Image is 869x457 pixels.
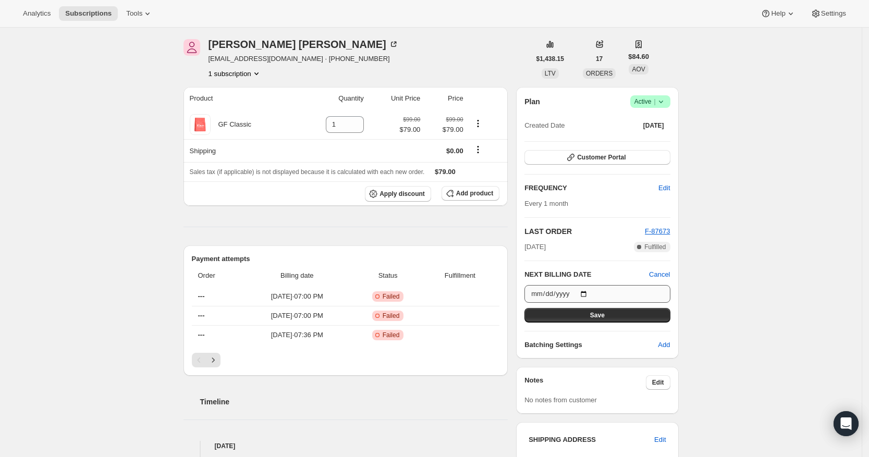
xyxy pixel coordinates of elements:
button: Settings [804,6,852,21]
h3: SHIPPING ADDRESS [529,435,654,445]
span: [DATE] [643,121,664,130]
button: Customer Portal [524,150,670,165]
span: ORDERS [586,70,613,77]
th: Unit Price [367,87,424,110]
span: Save [590,311,605,319]
span: Active [634,96,666,107]
span: Failed [383,292,400,301]
span: Edit [652,378,664,387]
h2: FREQUENCY [524,183,658,193]
button: F-87673 [645,226,670,237]
span: Add product [456,189,493,197]
th: Shipping [183,139,297,162]
th: Product [183,87,297,110]
span: Failed [383,312,400,320]
button: Subscriptions [59,6,118,21]
h2: LAST ORDER [524,226,645,237]
h3: Notes [524,375,646,390]
button: $1,438.15 [530,52,570,66]
div: [PERSON_NAME] [PERSON_NAME] [209,39,399,50]
span: Customer Portal [577,153,626,162]
button: Product actions [470,118,486,129]
span: AOV [632,66,645,73]
button: Shipping actions [470,144,486,155]
button: Product actions [209,68,262,79]
span: Add [658,340,670,350]
span: [DATE] · 07:00 PM [245,311,349,321]
span: Every 1 month [524,200,568,207]
button: Analytics [17,6,57,21]
span: LTV [545,70,556,77]
span: --- [198,331,205,339]
span: Fulfillment [427,270,494,281]
span: --- [198,292,205,300]
small: $99.00 [403,116,420,122]
a: F-87673 [645,227,670,235]
span: Failed [383,331,400,339]
nav: Pagination [192,353,500,367]
button: Add product [442,186,499,201]
th: Price [423,87,466,110]
button: Add [652,337,676,353]
span: [DATE] [524,242,546,252]
span: No notes from customer [524,396,597,404]
span: [DATE] · 07:00 PM [245,291,349,302]
button: Tools [120,6,159,21]
span: Edit [654,435,666,445]
span: 17 [596,55,603,63]
button: Help [754,6,802,21]
h2: Plan [524,96,540,107]
span: Settings [821,9,846,18]
div: Open Intercom Messenger [834,411,859,436]
span: Subscriptions [65,9,112,18]
h2: NEXT BILLING DATE [524,269,649,280]
span: $84.60 [628,52,649,62]
span: $1,438.15 [536,55,564,63]
button: Next [206,353,221,367]
span: [DATE] · 07:36 PM [245,330,349,340]
span: Analytics [23,9,51,18]
button: Cancel [649,269,670,280]
button: [DATE] [637,118,670,133]
h2: Payment attempts [192,254,500,264]
button: 17 [590,52,609,66]
span: $79.00 [400,125,421,135]
button: Edit [646,375,670,390]
span: Created Date [524,120,565,131]
span: Fulfilled [644,243,666,251]
span: Billing date [245,270,349,281]
button: Apply discount [365,186,431,202]
button: Save [524,308,670,323]
span: Help [771,9,785,18]
span: | [654,97,655,106]
span: Status [356,270,421,281]
h4: [DATE] [183,441,508,451]
button: Edit [652,180,676,196]
span: --- [198,312,205,319]
span: Apply discount [380,190,425,198]
span: $79.00 [426,125,463,135]
h6: Batching Settings [524,340,658,350]
span: Edit [658,183,670,193]
span: Tools [126,9,142,18]
small: $99.00 [446,116,463,122]
span: Tasha Heller [183,39,200,56]
div: GF Classic [211,119,252,130]
span: $0.00 [446,147,463,155]
span: [EMAIL_ADDRESS][DOMAIN_NAME] · [PHONE_NUMBER] [209,54,399,64]
button: Edit [648,431,672,448]
th: Quantity [297,87,367,110]
h2: Timeline [200,397,508,407]
th: Order [192,264,242,287]
span: $79.00 [435,168,456,176]
span: Sales tax (if applicable) is not displayed because it is calculated with each new order. [190,168,425,176]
